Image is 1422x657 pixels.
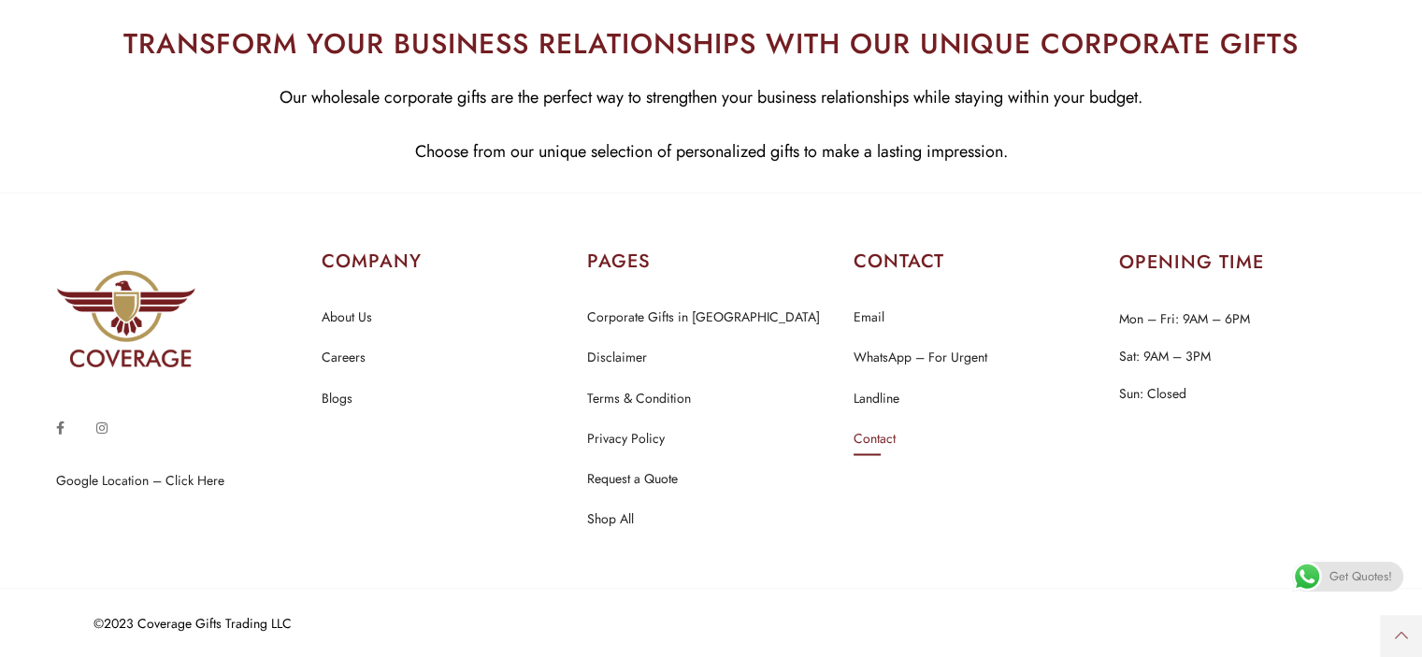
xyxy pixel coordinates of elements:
p: Mon – Fri: 9AM – 6PM Sat: 9AM – 3PM Sun: Closed [1119,300,1366,412]
span: Get Quotes! [1329,562,1392,592]
h2: OPENING TIME [1119,253,1366,272]
a: About Us [322,306,372,330]
a: Email [854,306,884,330]
p: Our wholesale corporate gifts are the perfect way to strengthen your business relationships while... [14,83,1408,112]
a: Terms & Condition [587,387,691,411]
div: ©2023 Coverage Gifts Trading LLC [93,616,1300,629]
a: Careers [322,346,366,370]
a: Google Location – Click Here [56,471,224,490]
a: Disclaimer [587,346,647,370]
h2: CONTACT [854,249,1100,275]
a: Blogs [322,387,352,411]
a: WhatsApp – For Urgent [854,346,987,370]
a: Request a Quote [587,467,678,492]
h2: COMPANY [322,249,568,275]
a: Corporate Gifts in [GEOGRAPHIC_DATA] [587,306,820,330]
a: Privacy Policy [587,427,665,451]
p: Choose from our unique selection of personalized gifts to make a lasting impression. [14,137,1408,166]
a: Landline [854,387,899,411]
a: Shop All [587,507,634,532]
a: Contact [854,427,896,451]
h2: TRANSFORM YOUR BUSINESS RELATIONSHIPS WITH OUR UNIQUE CORPORATE GIFTS [14,22,1408,64]
h2: PAGES [587,249,834,275]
